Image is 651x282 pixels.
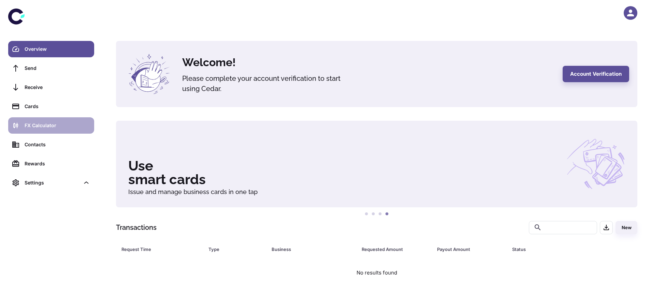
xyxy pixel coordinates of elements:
[8,79,94,95] a: Receive
[563,66,629,82] button: Account Verification
[121,244,200,254] span: Request Time
[25,45,90,53] div: Overview
[616,221,637,234] button: New
[25,103,90,110] div: Cards
[370,211,377,218] button: 2
[128,159,625,186] h3: Use smart cards
[8,136,94,153] a: Contacts
[116,222,157,233] h1: Transactions
[437,244,504,254] span: Payout Amount
[208,244,255,254] div: Type
[357,269,397,277] div: No results found
[362,244,429,254] span: Requested Amount
[182,54,554,71] h4: Welcome!
[8,117,94,134] a: FX Calculator
[8,175,94,191] div: Settings
[208,244,263,254] span: Type
[128,189,625,195] h6: Issue and manage business cards in one tap
[384,211,390,218] button: 4
[363,211,370,218] button: 1
[25,179,80,187] div: Settings
[512,244,609,254] span: Status
[8,41,94,57] a: Overview
[8,98,94,115] a: Cards
[25,84,90,91] div: Receive
[377,211,384,218] button: 3
[8,60,94,76] a: Send
[121,244,191,254] div: Request Time
[25,141,90,148] div: Contacts
[8,155,94,172] a: Rewards
[25,160,90,167] div: Rewards
[25,122,90,129] div: FX Calculator
[25,64,90,72] div: Send
[437,244,495,254] div: Payout Amount
[362,244,420,254] div: Requested Amount
[512,244,600,254] div: Status
[182,73,353,94] h5: Please complete your account verification to start using Cedar.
